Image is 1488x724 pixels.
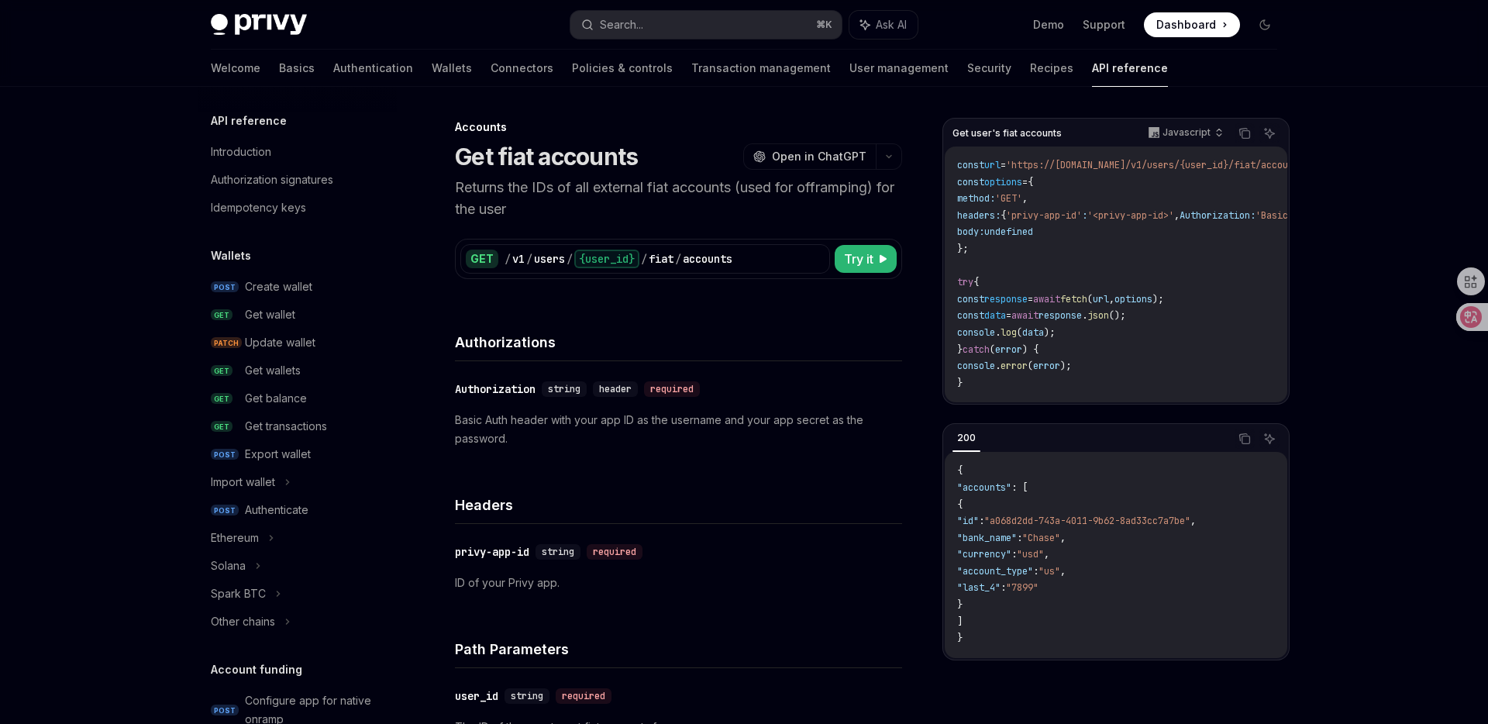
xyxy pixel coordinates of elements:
span: { [957,464,963,477]
span: , [1174,209,1180,222]
div: Solana [211,557,246,575]
h4: Path Parameters [455,639,902,660]
span: , [1060,565,1066,577]
span: method: [957,192,995,205]
span: try [957,276,973,288]
span: GET [211,365,232,377]
span: "7899" [1006,581,1038,594]
span: = [1022,176,1028,188]
span: error [1001,360,1028,372]
span: : [1082,209,1087,222]
span: headers: [957,209,1001,222]
span: , [1109,293,1114,305]
div: v1 [512,251,525,267]
p: Javascript [1162,126,1211,139]
div: / [526,251,532,267]
div: Create wallet [245,278,312,296]
button: Search...⌘K [570,11,842,39]
div: Other chains [211,612,275,631]
a: Policies & controls [572,50,673,87]
a: Transaction management [691,50,831,87]
span: POST [211,705,239,716]
span: "account_type" [957,565,1033,577]
div: Get balance [245,389,307,408]
div: Idempotency keys [211,198,306,217]
span: Authorization: [1180,209,1255,222]
a: PATCHUpdate wallet [198,329,397,357]
span: { [1001,209,1006,222]
div: user_id [455,688,498,704]
span: POST [211,449,239,460]
h4: Authorizations [455,332,902,353]
img: dark logo [211,14,307,36]
span: '<privy-app-id>' [1087,209,1174,222]
span: 'Basic <encoded-value>' [1255,209,1380,222]
button: Ask AI [1259,429,1280,449]
button: Ask AI [849,11,918,39]
span: const [957,309,984,322]
span: ); [1060,360,1071,372]
span: ); [1044,326,1055,339]
span: . [995,326,1001,339]
span: "Chase" [1022,532,1060,544]
span: "currency" [957,548,1011,560]
span: await [1011,309,1038,322]
span: Dashboard [1156,17,1216,33]
span: } [957,598,963,611]
span: { [957,498,963,511]
span: Ask AI [876,17,907,33]
span: GET [211,393,232,405]
span: Open in ChatGPT [772,149,866,164]
span: json [1087,309,1109,322]
span: error [1033,360,1060,372]
h5: Wallets [211,247,251,265]
span: 'privy-app-id' [1006,209,1082,222]
span: options [984,176,1022,188]
div: Search... [600,16,643,34]
div: Authenticate [245,501,308,519]
h5: API reference [211,112,287,130]
a: POSTCreate wallet [198,273,397,301]
span: url [984,159,1001,171]
div: fiat [649,251,673,267]
span: ( [1028,360,1033,372]
a: Introduction [198,138,397,166]
span: url [1093,293,1109,305]
div: Ethereum [211,529,259,547]
span: , [1060,532,1066,544]
span: "us" [1038,565,1060,577]
span: { [973,276,979,288]
a: API reference [1092,50,1168,87]
div: Accounts [455,119,902,135]
a: Security [967,50,1011,87]
div: required [556,688,611,704]
span: options [1114,293,1152,305]
span: console [957,360,995,372]
span: data [984,309,1006,322]
div: Export wallet [245,445,311,464]
span: catch [963,343,990,356]
span: string [511,690,543,702]
a: Support [1083,17,1125,33]
span: = [1001,159,1006,171]
span: "bank_name" [957,532,1017,544]
span: } [957,343,963,356]
span: undefined [984,226,1033,238]
div: Authorization [455,381,536,397]
span: (); [1109,309,1125,322]
button: Toggle dark mode [1252,12,1277,37]
a: POSTExport wallet [198,440,397,468]
span: . [995,360,1001,372]
span: response [1038,309,1082,322]
span: POST [211,281,239,293]
span: log [1001,326,1017,339]
a: Dashboard [1144,12,1240,37]
span: string [542,546,574,558]
a: Connectors [491,50,553,87]
span: : [979,515,984,527]
span: const [957,159,984,171]
span: 'https://[DOMAIN_NAME]/v1/users/{user_id}/fiat/accounts' [1006,159,1310,171]
span: ⌘ K [816,19,832,31]
span: error [995,343,1022,356]
button: Ask AI [1259,123,1280,143]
